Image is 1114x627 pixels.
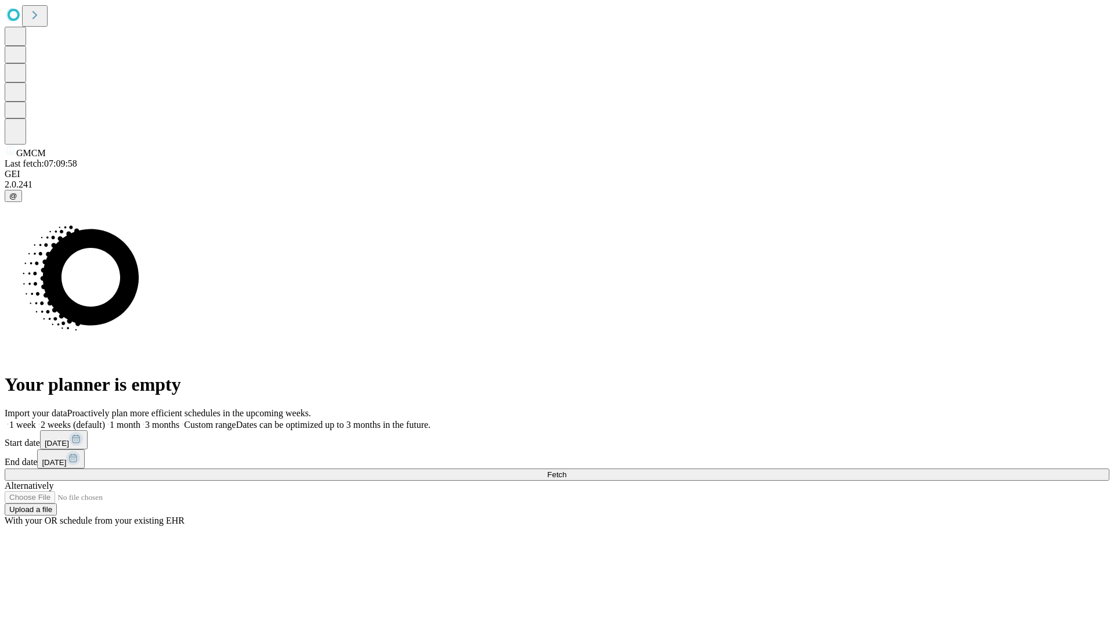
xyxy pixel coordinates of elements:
[5,374,1109,395] h1: Your planner is empty
[5,430,1109,449] div: Start date
[41,420,105,430] span: 2 weeks (default)
[67,408,311,418] span: Proactively plan more efficient schedules in the upcoming weeks.
[45,439,69,448] span: [DATE]
[5,449,1109,469] div: End date
[37,449,85,469] button: [DATE]
[16,148,46,158] span: GMCM
[184,420,236,430] span: Custom range
[5,516,185,525] span: With your OR schedule from your existing EHR
[5,179,1109,190] div: 2.0.241
[9,192,17,200] span: @
[236,420,431,430] span: Dates can be optimized up to 3 months in the future.
[145,420,179,430] span: 3 months
[42,458,66,467] span: [DATE]
[5,503,57,516] button: Upload a file
[9,420,36,430] span: 1 week
[5,190,22,202] button: @
[5,408,67,418] span: Import your data
[547,470,566,479] span: Fetch
[110,420,140,430] span: 1 month
[5,481,53,491] span: Alternatively
[5,469,1109,481] button: Fetch
[40,430,88,449] button: [DATE]
[5,169,1109,179] div: GEI
[5,158,77,168] span: Last fetch: 07:09:58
